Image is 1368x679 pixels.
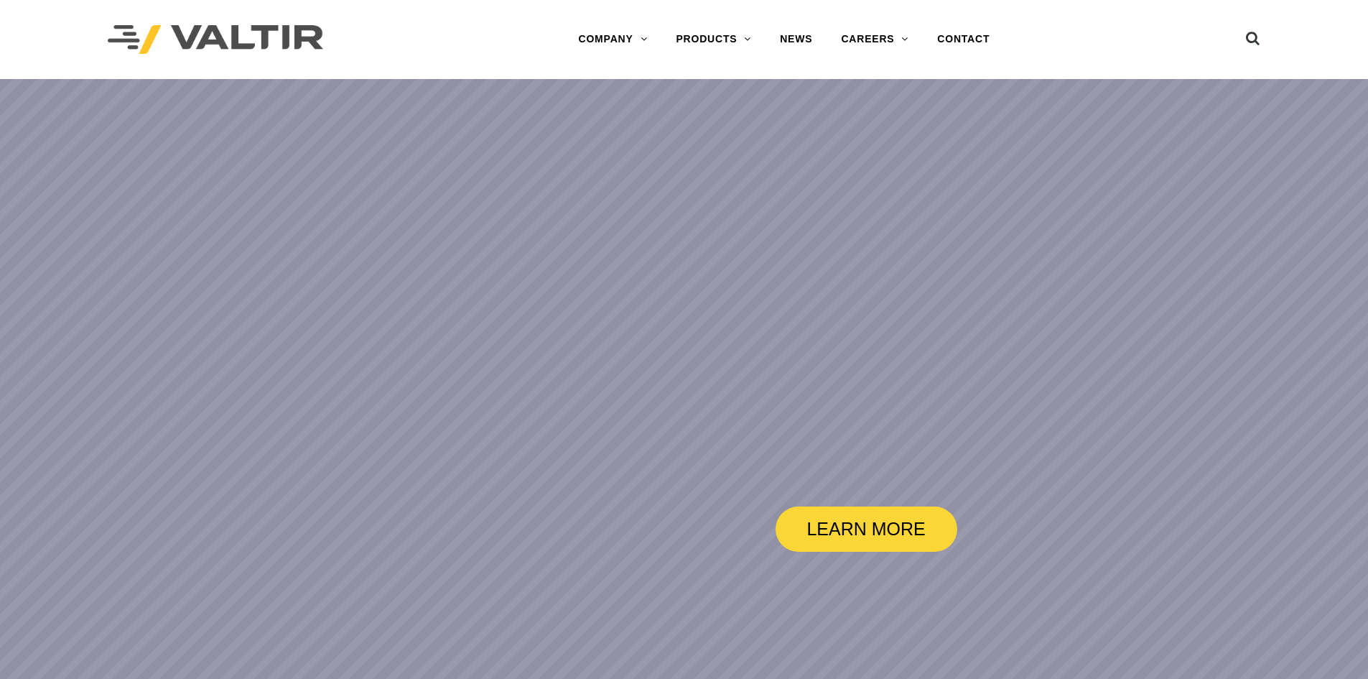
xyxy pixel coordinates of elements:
a: CAREERS [827,25,923,54]
a: COMPANY [564,25,661,54]
a: CONTACT [923,25,1004,54]
a: PRODUCTS [661,25,766,54]
a: NEWS [766,25,827,54]
img: Valtir [108,25,323,55]
a: LEARN MORE [776,507,957,552]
